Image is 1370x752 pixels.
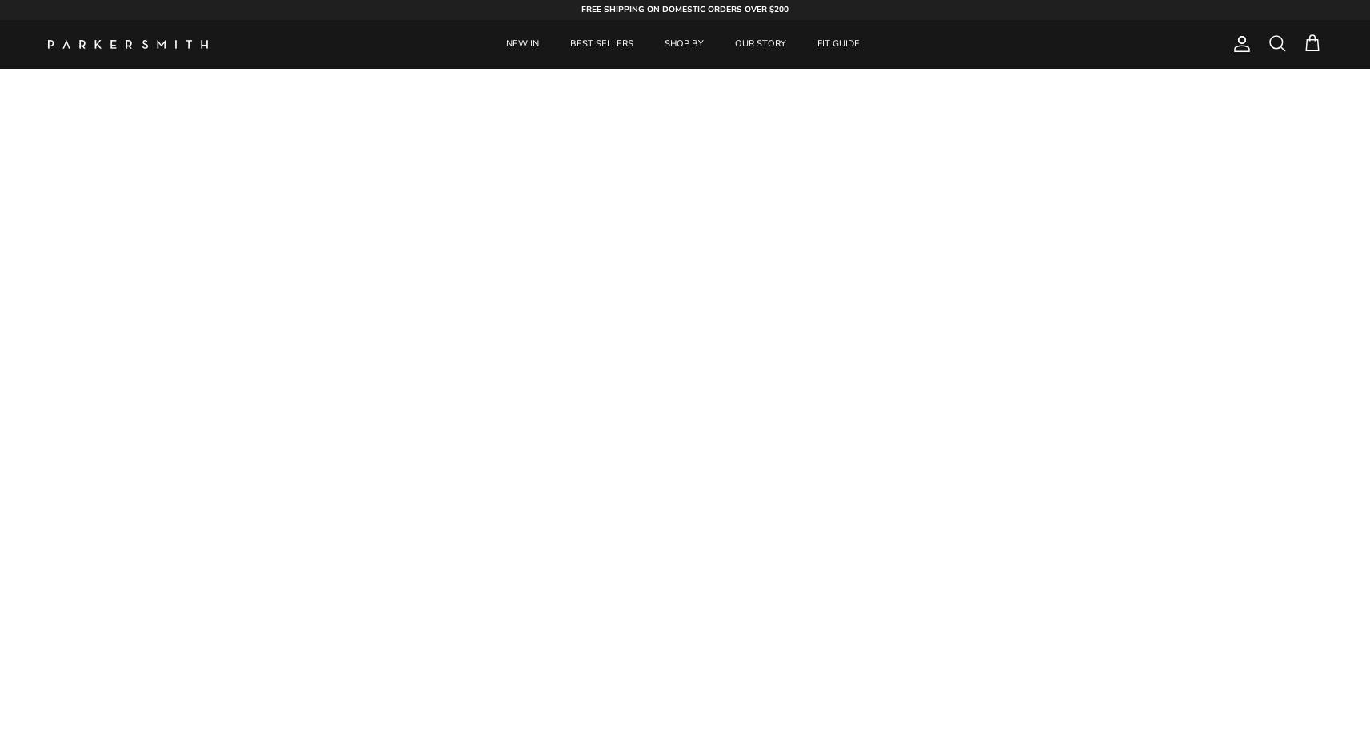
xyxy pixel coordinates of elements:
[650,20,718,69] a: SHOP BY
[803,20,874,69] a: FIT GUIDE
[581,4,789,15] strong: FREE SHIPPING ON DOMESTIC ORDERS OVER $200
[1226,34,1252,54] a: Account
[238,20,1128,69] div: Primary
[48,40,208,49] a: Parker Smith
[556,20,648,69] a: BEST SELLERS
[721,20,801,69] a: OUR STORY
[492,20,553,69] a: NEW IN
